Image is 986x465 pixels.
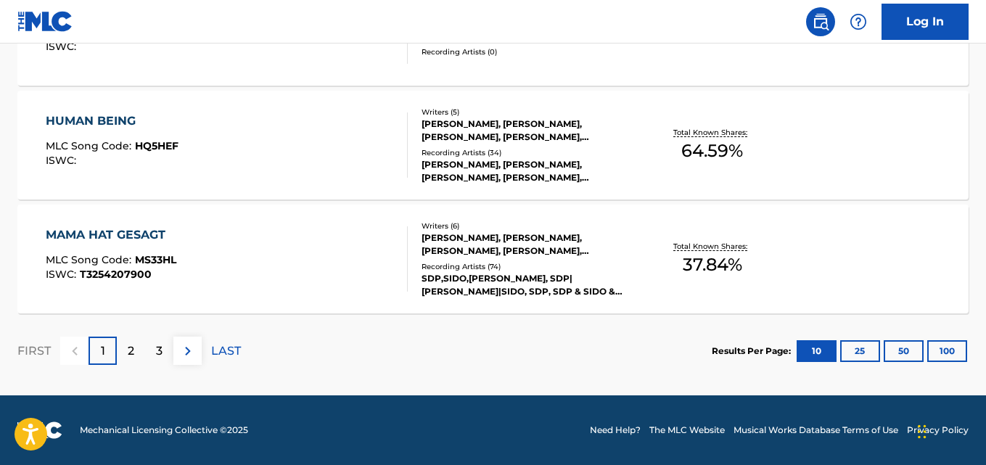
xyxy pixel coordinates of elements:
[46,154,80,167] span: ISWC :
[135,253,176,266] span: MS33HL
[46,253,135,266] span: MLC Song Code :
[913,395,986,465] iframe: Chat Widget
[17,11,73,32] img: MLC Logo
[806,7,835,36] a: Public Search
[135,139,178,152] span: HQ5HEF
[422,107,633,118] div: Writers ( 5 )
[422,231,633,258] div: [PERSON_NAME], [PERSON_NAME], [PERSON_NAME], [PERSON_NAME], [PERSON_NAME], [PERSON_NAME]
[812,13,829,30] img: search
[17,342,51,360] p: FIRST
[422,118,633,144] div: [PERSON_NAME], [PERSON_NAME], [PERSON_NAME], [PERSON_NAME], [PERSON_NAME]
[422,221,633,231] div: Writers ( 6 )
[46,40,80,53] span: ISWC :
[681,138,743,164] span: 64.59 %
[422,158,633,184] div: [PERSON_NAME], [PERSON_NAME], [PERSON_NAME], [PERSON_NAME], [PERSON_NAME]
[907,424,969,437] a: Privacy Policy
[422,147,633,158] div: Recording Artists ( 34 )
[101,342,105,360] p: 1
[840,340,880,362] button: 25
[850,13,867,30] img: help
[17,91,969,199] a: HUMAN BEINGMLC Song Code:HQ5HEFISWC:Writers (5)[PERSON_NAME], [PERSON_NAME], [PERSON_NAME], [PERS...
[80,424,248,437] span: Mechanical Licensing Collective © 2025
[46,268,80,281] span: ISWC :
[211,342,241,360] p: LAST
[918,410,927,453] div: Drag
[590,424,641,437] a: Need Help?
[882,4,969,40] a: Log In
[17,205,969,313] a: MAMA HAT GESAGTMLC Song Code:MS33HLISWC:T3254207900Writers (6)[PERSON_NAME], [PERSON_NAME], [PERS...
[128,342,134,360] p: 2
[46,112,178,130] div: HUMAN BEING
[683,252,742,278] span: 37.84 %
[422,272,633,298] div: SDP,SIDO,[PERSON_NAME], SDP|[PERSON_NAME]|SIDO, SDP, SDP & SIDO & [PERSON_NAME], SDP,SIDO,GESTÖRT...
[156,342,163,360] p: 3
[179,342,197,360] img: right
[80,268,152,281] span: T3254207900
[884,340,924,362] button: 50
[673,127,751,138] p: Total Known Shares:
[844,7,873,36] div: Help
[17,421,62,439] img: logo
[797,340,837,362] button: 10
[927,340,967,362] button: 100
[712,345,794,358] p: Results Per Page:
[673,241,751,252] p: Total Known Shares:
[649,424,725,437] a: The MLC Website
[46,226,176,244] div: MAMA HAT GESAGT
[734,424,898,437] a: Musical Works Database Terms of Use
[46,139,135,152] span: MLC Song Code :
[422,46,633,57] div: Recording Artists ( 0 )
[422,261,633,272] div: Recording Artists ( 74 )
